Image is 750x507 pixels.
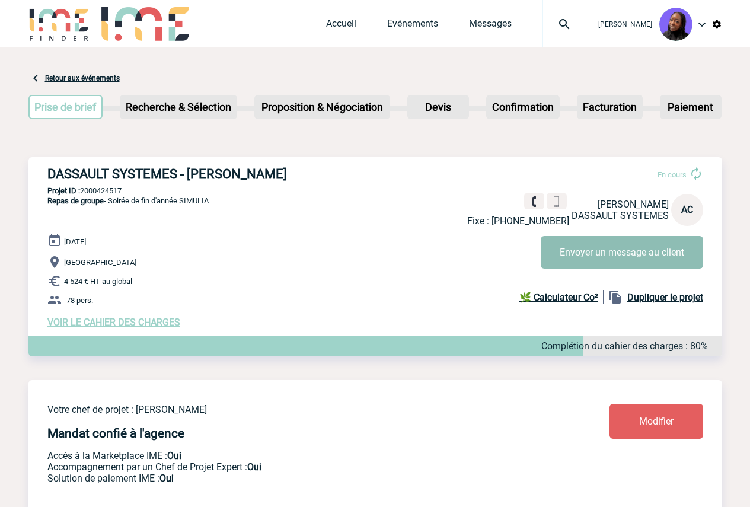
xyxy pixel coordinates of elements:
[30,96,102,118] p: Prise de brief
[661,96,720,118] p: Paiement
[529,196,540,207] img: fixe.png
[64,237,86,246] span: [DATE]
[28,7,90,41] img: IME-Finder
[681,204,693,215] span: AC
[408,96,468,118] p: Devis
[47,426,184,441] h4: Mandat confié à l'agence
[326,18,356,34] a: Accueil
[627,292,703,303] b: Dupliquer le projet
[64,277,132,286] span: 4 524 € HT au global
[47,167,403,181] h3: DASSAULT SYSTEMES - [PERSON_NAME]
[639,416,674,427] span: Modifier
[578,96,642,118] p: Facturation
[64,258,136,267] span: [GEOGRAPHIC_DATA]
[247,461,261,473] b: Oui
[598,20,652,28] span: [PERSON_NAME]
[47,186,80,195] b: Projet ID :
[519,292,598,303] b: 🌿 Calculateur Co²
[551,196,562,207] img: portable.png
[519,290,604,304] a: 🌿 Calculateur Co²
[66,296,93,305] span: 78 pers.
[47,404,540,415] p: Votre chef de projet : [PERSON_NAME]
[598,199,669,210] span: [PERSON_NAME]
[387,18,438,34] a: Evénements
[47,196,209,205] span: - Soirée de fin d'année SIMULIA
[469,18,512,34] a: Messages
[541,236,703,269] button: Envoyer un message au client
[487,96,558,118] p: Confirmation
[256,96,389,118] p: Proposition & Négociation
[47,317,180,328] a: VOIR LE CAHIER DES CHARGES
[572,210,669,221] span: DASSAULT SYSTEMES
[467,215,569,227] p: Fixe : [PHONE_NUMBER]
[121,96,236,118] p: Recherche & Sélection
[47,450,540,461] p: Accès à la Marketplace IME :
[659,8,692,41] img: 131349-0.png
[167,450,181,461] b: Oui
[45,74,120,82] a: Retour aux événements
[608,290,623,304] img: file_copy-black-24dp.png
[28,186,722,195] p: 2000424517
[47,473,540,484] p: Conformité aux process achat client, Prise en charge de la facturation, Mutualisation de plusieur...
[47,196,104,205] span: Repas de groupe
[47,461,540,473] p: Prestation payante
[658,170,687,179] span: En cours
[159,473,174,484] b: Oui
